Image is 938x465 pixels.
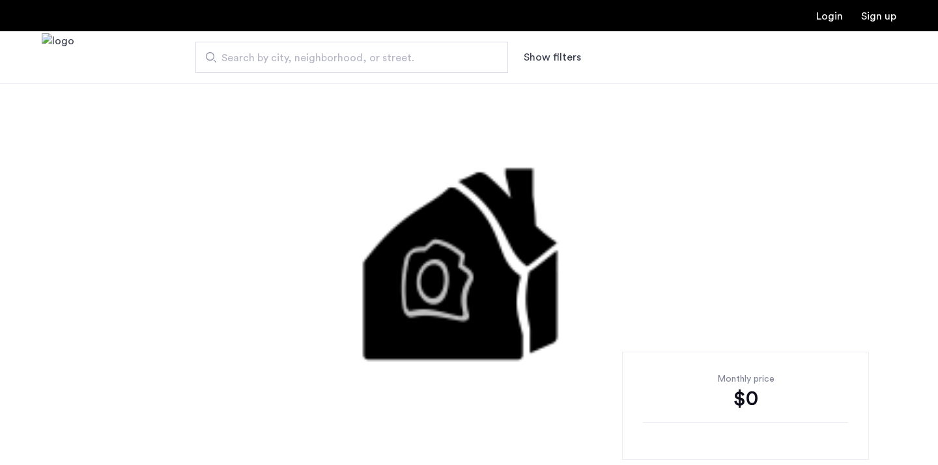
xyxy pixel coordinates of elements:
[643,373,848,386] div: Monthly price
[195,42,508,73] input: Apartment Search
[861,11,896,21] a: Registration
[816,11,843,21] a: Login
[42,33,74,82] a: Cazamio Logo
[524,49,581,65] button: Show or hide filters
[643,386,848,412] div: $0
[221,50,472,66] span: Search by city, neighborhood, or street.
[42,33,74,82] img: logo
